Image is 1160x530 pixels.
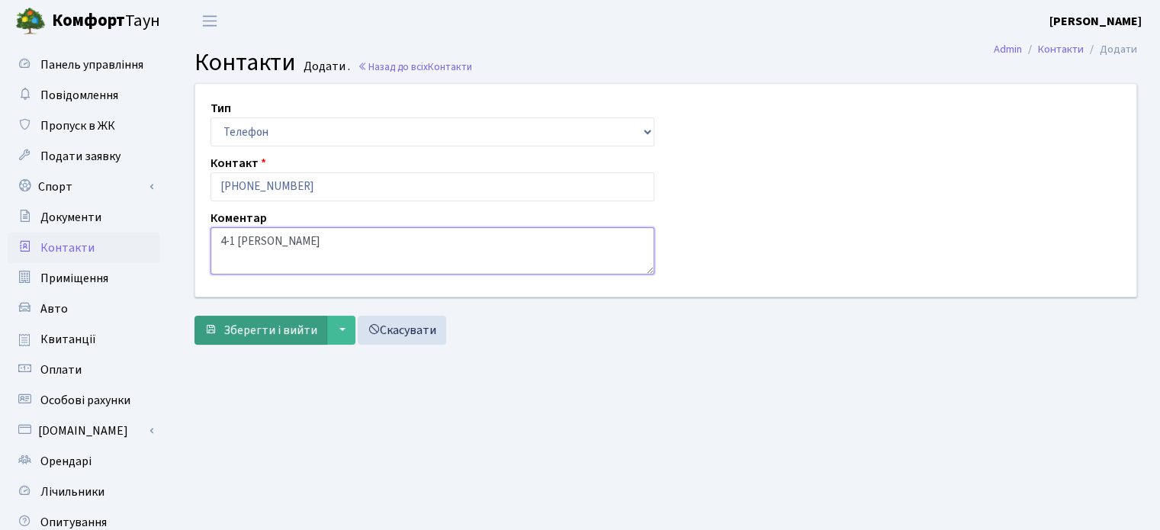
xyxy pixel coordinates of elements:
[8,172,160,202] a: Спорт
[223,322,317,339] span: Зберегти і вийти
[52,8,160,34] span: Таун
[8,50,160,80] a: Панель управління
[1038,41,1084,57] a: Контакти
[428,59,472,74] span: Контакти
[210,154,266,172] label: Контакт
[300,59,350,74] small: Додати .
[210,99,231,117] label: Тип
[52,8,125,33] b: Комфорт
[40,392,130,409] span: Особові рахунки
[8,355,160,385] a: Оплати
[8,202,160,233] a: Документи
[40,453,92,470] span: Орендарі
[40,331,96,348] span: Квитанції
[8,416,160,446] a: [DOMAIN_NAME]
[194,45,296,80] span: Контакти
[40,209,101,226] span: Документи
[191,8,229,34] button: Переключити навігацію
[40,239,95,256] span: Контакти
[8,446,160,477] a: Орендарі
[194,316,327,345] button: Зберегти і вийти
[40,117,115,134] span: Пропуск в ЖК
[8,263,160,294] a: Приміщення
[8,477,160,507] a: Лічильники
[40,56,143,73] span: Панель управління
[971,34,1160,66] nav: breadcrumb
[8,111,160,141] a: Пропуск в ЖК
[8,141,160,172] a: Подати заявку
[8,385,160,416] a: Особові рахунки
[994,41,1022,57] a: Admin
[40,148,120,165] span: Подати заявку
[358,316,446,345] a: Скасувати
[210,209,267,227] label: Коментар
[8,233,160,263] a: Контакти
[40,361,82,378] span: Оплати
[40,300,68,317] span: Авто
[1049,13,1142,30] b: [PERSON_NAME]
[1049,12,1142,31] a: [PERSON_NAME]
[40,483,104,500] span: Лічильники
[15,6,46,37] img: logo.png
[1084,41,1137,58] li: Додати
[40,270,108,287] span: Приміщення
[40,87,118,104] span: Повідомлення
[8,294,160,324] a: Авто
[8,80,160,111] a: Повідомлення
[358,59,472,74] a: Назад до всіхКонтакти
[8,324,160,355] a: Квитанції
